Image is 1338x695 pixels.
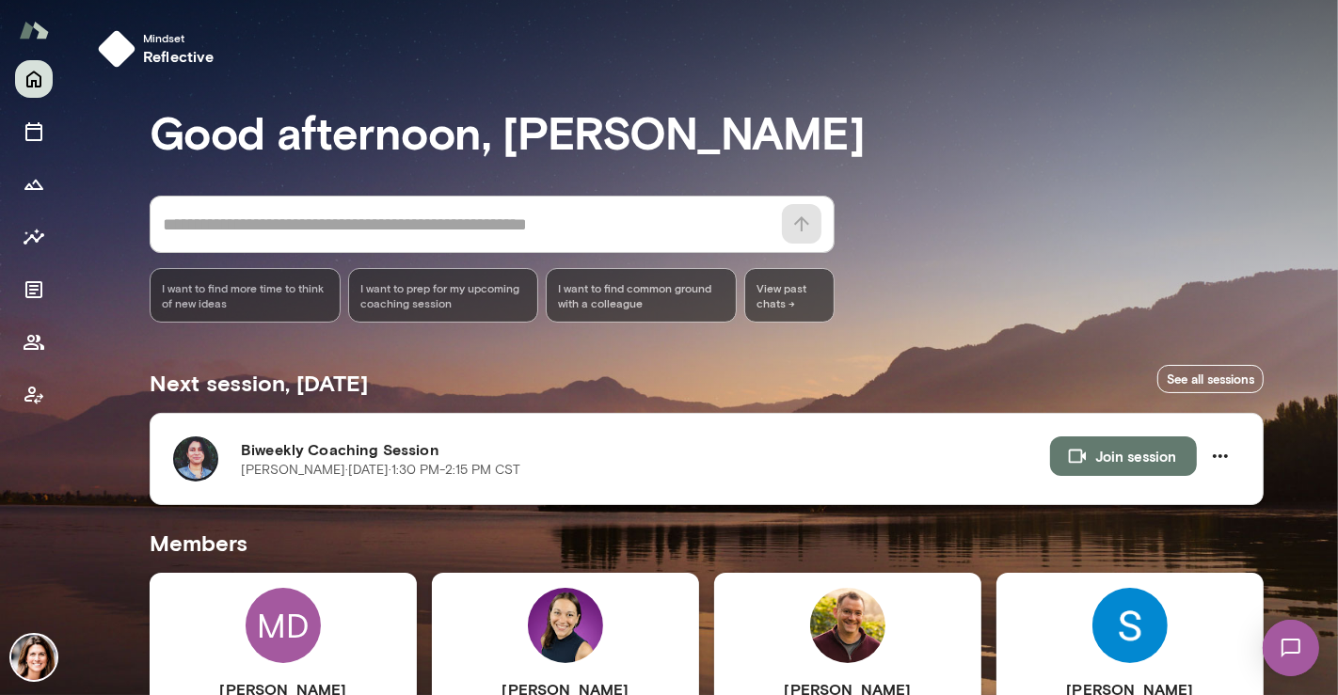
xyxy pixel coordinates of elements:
[241,461,520,480] p: [PERSON_NAME] · [DATE] · 1:30 PM-2:15 PM CST
[744,268,835,323] span: View past chats ->
[15,60,53,98] button: Home
[150,268,341,323] div: I want to find more time to think of new ideas
[546,268,737,323] div: I want to find common ground with a colleague
[143,30,215,45] span: Mindset
[143,45,215,68] h6: reflective
[348,268,539,323] div: I want to prep for my upcoming coaching session
[1092,588,1168,663] img: Shannon Payne
[15,166,53,203] button: Growth Plan
[15,218,53,256] button: Insights
[810,588,885,663] img: Jeremy Person
[15,376,53,414] button: Client app
[528,588,603,663] img: Rehana Manejwala
[558,280,725,310] span: I want to find common ground with a colleague
[19,12,49,48] img: Mento
[150,368,368,398] h5: Next session, [DATE]
[15,324,53,361] button: Members
[15,113,53,150] button: Sessions
[150,528,1264,558] h5: Members
[90,23,230,75] button: Mindsetreflective
[11,635,56,680] img: Gwen Throckmorton
[98,30,135,68] img: mindset
[246,588,321,663] div: MD
[1157,365,1264,394] a: See all sessions
[162,280,328,310] span: I want to find more time to think of new ideas
[241,438,1050,461] h6: Biweekly Coaching Session
[150,105,1264,158] h3: Good afternoon, [PERSON_NAME]
[1050,436,1197,476] button: Join session
[360,280,527,310] span: I want to prep for my upcoming coaching session
[15,271,53,308] button: Documents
